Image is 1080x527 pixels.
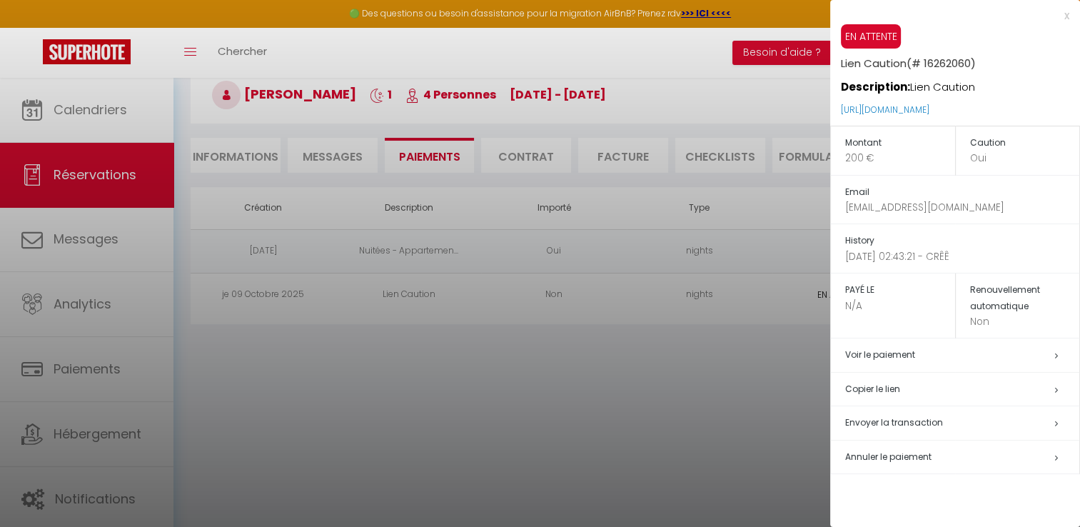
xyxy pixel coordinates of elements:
[841,79,910,94] strong: Description:
[970,282,1080,314] h5: Renouvellement automatique
[845,348,915,361] a: Voir le paiement
[907,56,976,71] span: (# 16262060)
[845,233,1079,249] h5: History
[830,7,1069,24] div: x
[845,151,955,166] p: 200 €
[845,298,955,313] p: N/A
[841,104,929,116] a: [URL][DOMAIN_NAME]
[845,200,1079,215] p: [EMAIL_ADDRESS][DOMAIN_NAME]
[845,451,932,463] span: Annuler le paiement
[841,24,901,49] span: EN ATTENTE
[841,49,1080,70] h5: Lien Caution
[845,282,955,298] h5: PAYÉ LE
[845,416,943,428] span: Envoyer la transaction
[970,151,1080,166] p: Oui
[970,135,1080,151] h5: Caution
[841,70,1080,96] p: Lien Caution
[845,135,955,151] h5: Montant
[845,249,1079,264] p: [DATE] 02:43:21 - CRÊÊ
[970,314,1080,329] p: Non
[845,184,1079,201] h5: Email
[845,381,1079,398] h5: Copier le lien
